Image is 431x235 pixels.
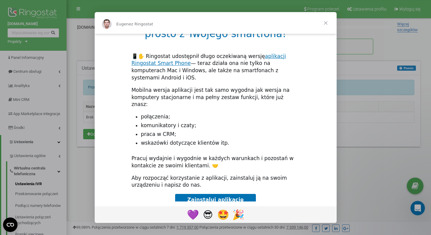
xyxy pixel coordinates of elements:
span: Eugene [116,22,131,26]
div: Pracuj wydajnie i wygodnie w każdych warunkach i pozostań w kontakcie ze swoimi klientami. 🤝 [132,155,300,169]
span: 🤩 [217,209,229,221]
li: wskazówki dotyczące klientów itp. [141,140,300,147]
span: 😎 [203,209,213,221]
li: praca w CRM; [141,131,300,138]
span: star struck reaction [216,207,231,222]
span: purple heart reaction [185,207,201,222]
span: z Ringostat [131,22,153,26]
span: face with sunglasses reaction [201,207,216,222]
li: połączenia; [141,113,300,121]
div: Mobilna wersja aplikacji jest tak samo wygodna jak wersja na komputery stacjonarne i ma pełny zes... [132,87,300,108]
img: Profile image for Eugene [102,19,112,29]
div: Aby rozpocząć korzystanie z aplikacji, zainstaluj ją na swoim urządzeniu i napisz do nas. [132,175,300,189]
li: komunikatory i czaty; [141,122,300,129]
span: 🎉 [232,209,244,221]
div: 📱✋ Ringostat udostępnił długo oczekiwaną wersję — teraz działa ona nie tylko na komputerach Mac i... [132,53,300,82]
span: 💜 [187,209,199,221]
span: tada reaction [231,207,246,222]
button: Open CMP widget [3,217,18,232]
span: Zainstaluj aplikację [187,197,244,203]
span: Zamknij [315,12,337,34]
a: Zainstaluj aplikację [175,194,256,206]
